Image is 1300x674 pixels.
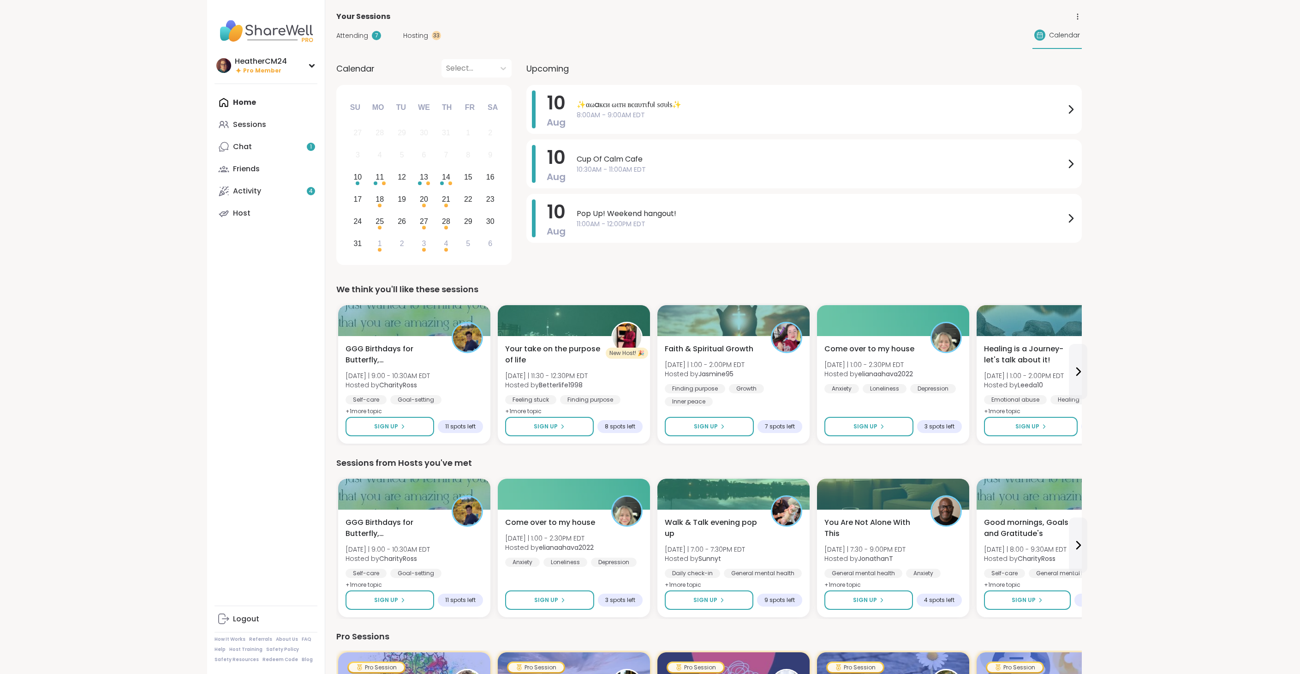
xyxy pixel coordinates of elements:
div: Growth [729,384,764,393]
span: 1 [310,143,312,151]
button: Sign Up [984,590,1071,610]
span: 4 spots left [924,596,954,604]
div: Choose Sunday, August 24th, 2025 [348,211,368,231]
div: Choose Wednesday, August 13th, 2025 [414,168,434,187]
div: Goal-setting [390,569,441,578]
button: Sign Up [505,417,594,436]
div: Not available Friday, August 8th, 2025 [458,145,478,165]
div: Loneliness [863,384,906,393]
div: Sessions [233,120,266,130]
a: Friends [215,158,317,180]
span: Sign Up [1015,422,1039,431]
a: Help [215,646,226,653]
b: CharityRoss [379,554,417,563]
span: 7 spots left [765,423,795,430]
a: Host Training [229,646,262,653]
span: Hosted by [346,554,430,563]
span: Good mornings, Goals and Gratitude's [984,517,1080,539]
div: 10 [353,171,362,183]
div: 2 [400,237,404,250]
div: Not available Sunday, July 27th, 2025 [348,123,368,143]
div: Goal-setting [390,395,441,404]
span: Hosting [403,31,428,41]
span: 10 [547,199,566,225]
div: Loneliness [543,558,587,567]
div: 31 [442,126,450,139]
div: Choose Thursday, August 14th, 2025 [436,168,456,187]
a: FAQ [302,636,311,643]
button: Sign Up [665,590,753,610]
button: Sign Up [984,417,1078,436]
button: Sign Up [346,590,434,610]
span: Pop Up! Weekend hangout! [577,208,1065,219]
div: Choose Saturday, August 23rd, 2025 [480,189,500,209]
span: [DATE] | 1:00 - 2:00PM EDT [665,360,745,369]
div: Choose Monday, September 1st, 2025 [370,234,390,253]
div: Not available Thursday, July 31st, 2025 [436,123,456,143]
a: Blog [302,656,313,663]
span: [DATE] | 7:00 - 7:30PM EDT [665,545,745,554]
div: Self-care [346,395,387,404]
b: Sunnyt [698,554,721,563]
div: Choose Friday, August 22nd, 2025 [458,189,478,209]
div: 12 [398,171,406,183]
div: Self-care [346,569,387,578]
div: Depression [910,384,956,393]
div: 21 [442,193,450,205]
span: 3 spots left [924,423,954,430]
div: Choose Monday, August 25th, 2025 [370,211,390,231]
div: Sa [483,97,503,118]
div: Anxiety [824,384,859,393]
div: HeatherCM24 [235,56,287,66]
div: 28 [376,126,384,139]
span: Sign Up [694,422,718,431]
button: Sign Up [505,590,594,610]
div: Not available Wednesday, July 30th, 2025 [414,123,434,143]
div: Anxiety [505,558,540,567]
span: Calendar [336,62,375,75]
div: Choose Tuesday, September 2nd, 2025 [392,234,412,253]
div: Daily check-in [665,569,720,578]
div: 20 [420,193,428,205]
div: Chat [233,142,252,152]
div: 3 [422,237,426,250]
button: Sign Up [665,417,754,436]
div: 5 [466,237,470,250]
div: Mo [368,97,388,118]
div: Not available Wednesday, August 6th, 2025 [414,145,434,165]
div: Choose Saturday, August 30th, 2025 [480,211,500,231]
b: JonathanT [858,554,893,563]
div: 1 [466,126,470,139]
div: We think you'll like these sessions [336,283,1082,296]
div: Host [233,208,250,218]
div: 31 [353,237,362,250]
span: Hosted by [984,380,1064,390]
div: 30 [486,215,495,228]
div: 26 [398,215,406,228]
div: Choose Sunday, August 10th, 2025 [348,168,368,187]
div: 7 [372,31,381,40]
div: 7 [444,149,448,161]
span: Hosted by [346,380,430,390]
span: [DATE] | 8:00 - 9:30AM EDT [984,545,1067,554]
div: Pro Session [828,663,883,672]
span: Pro Member [243,67,281,75]
a: Host [215,202,317,224]
span: GGG Birthdays for Butterfly, [PERSON_NAME] and [PERSON_NAME] [346,517,441,539]
span: Sign Up [534,596,558,604]
span: Sign Up [374,596,398,604]
a: About Us [276,636,298,643]
div: Choose Thursday, August 21st, 2025 [436,189,456,209]
span: Come over to my house [505,517,595,528]
div: Choose Thursday, August 28th, 2025 [436,211,456,231]
div: 6 [422,149,426,161]
div: General mental health [1029,569,1107,578]
div: Choose Friday, September 5th, 2025 [458,234,478,253]
div: Choose Friday, August 15th, 2025 [458,168,478,187]
div: Inner peace [665,397,713,406]
div: 29 [464,215,472,228]
div: Choose Monday, August 18th, 2025 [370,189,390,209]
div: General mental health [824,569,902,578]
a: How It Works [215,636,245,643]
span: Hosted by [824,554,906,563]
